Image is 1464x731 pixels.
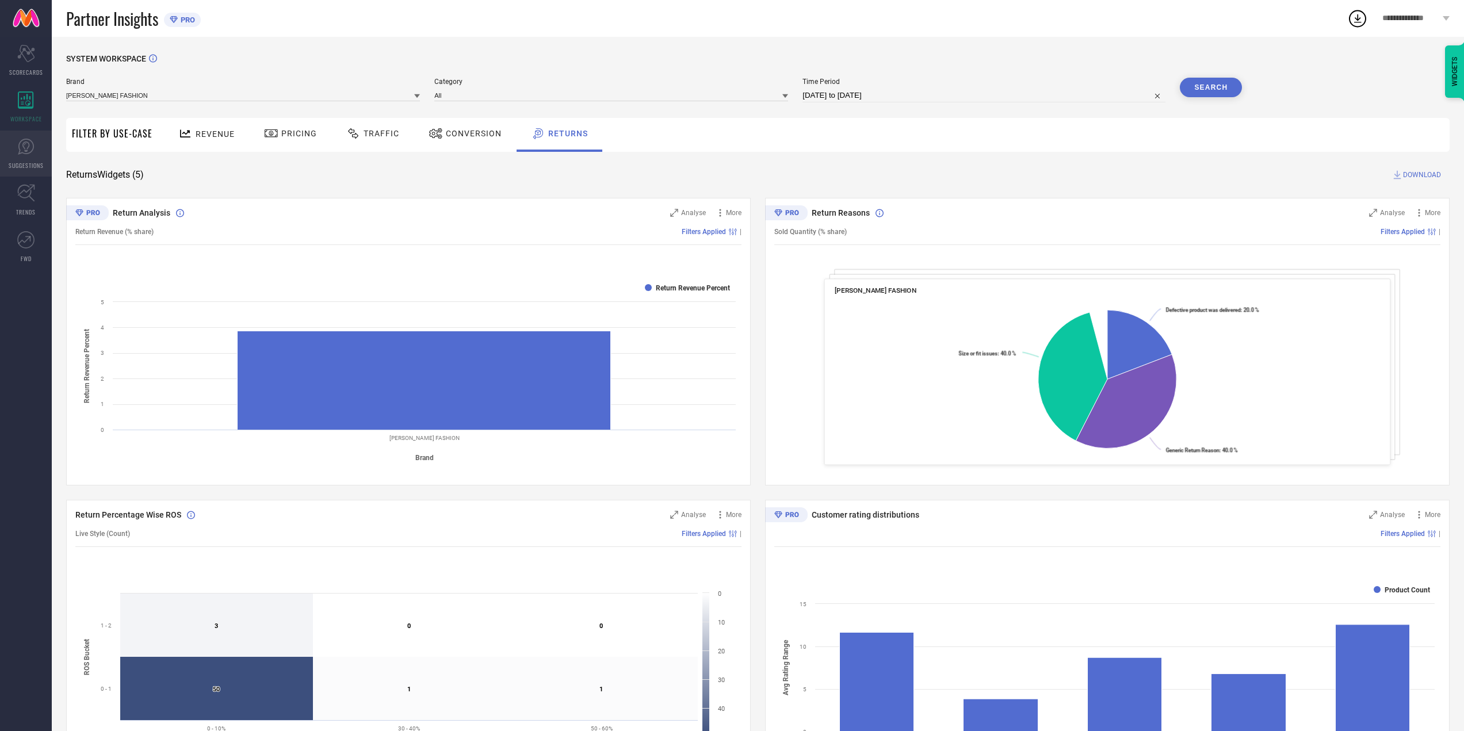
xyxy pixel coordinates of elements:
[1381,530,1425,538] span: Filters Applied
[656,284,730,292] text: Return Revenue Percent
[434,78,788,86] span: Category
[1385,586,1430,594] text: Product Count
[66,78,420,86] span: Brand
[800,644,806,650] text: 10
[101,299,104,305] text: 5
[101,350,104,356] text: 3
[1439,228,1440,236] span: |
[101,622,112,629] text: 1 - 2
[21,254,32,263] span: FWD
[1380,209,1405,217] span: Analyse
[9,68,43,76] span: SCORECARDS
[83,638,91,675] tspan: ROS Bucket
[101,686,112,692] text: 0 - 1
[599,686,603,693] text: 1
[812,510,919,519] span: Customer rating distributions
[1165,307,1259,313] text: : 20.0 %
[718,705,725,713] text: 40
[1439,530,1440,538] span: |
[1369,511,1377,519] svg: Zoom
[415,454,434,462] tspan: Brand
[1425,511,1440,519] span: More
[802,89,1165,102] input: Select time period
[740,228,741,236] span: |
[101,427,104,433] text: 0
[83,328,91,403] tspan: Return Revenue Percent
[364,129,399,138] span: Traffic
[66,169,144,181] span: Returns Widgets ( 5 )
[670,209,678,217] svg: Zoom
[196,129,235,139] span: Revenue
[682,530,726,538] span: Filters Applied
[812,208,870,217] span: Return Reasons
[782,640,790,695] tspan: Avg Rating Range
[1380,511,1405,519] span: Analyse
[1165,447,1219,453] tspan: Generic Return Reason
[113,208,170,217] span: Return Analysis
[835,286,917,294] span: [PERSON_NAME] FASHION
[407,686,411,693] text: 1
[446,129,502,138] span: Conversion
[1165,307,1240,313] tspan: Defective product was delivered
[800,601,806,607] text: 15
[72,127,152,140] span: Filter By Use-Case
[407,622,411,630] text: 0
[1369,209,1377,217] svg: Zoom
[726,209,741,217] span: More
[718,676,725,684] text: 30
[101,401,104,407] text: 1
[66,205,109,223] div: Premium
[682,228,726,236] span: Filters Applied
[1165,447,1237,453] text: : 40.0 %
[670,511,678,519] svg: Zoom
[740,530,741,538] span: |
[681,209,706,217] span: Analyse
[75,510,181,519] span: Return Percentage Wise ROS
[178,16,195,24] span: PRO
[66,7,158,30] span: Partner Insights
[1403,169,1441,181] span: DOWNLOAD
[389,435,460,441] text: [PERSON_NAME] FASHION
[213,686,220,693] text: 50
[215,622,218,630] text: 3
[599,622,603,630] text: 0
[803,686,806,692] text: 5
[958,350,997,357] tspan: Size or fit issues
[1347,8,1368,29] div: Open download list
[718,590,721,598] text: 0
[802,78,1165,86] span: Time Period
[9,161,44,170] span: SUGGESTIONS
[765,205,808,223] div: Premium
[1425,209,1440,217] span: More
[718,619,725,626] text: 10
[66,54,146,63] span: SYSTEM WORKSPACE
[16,208,36,216] span: TRENDS
[774,228,847,236] span: Sold Quantity (% share)
[681,511,706,519] span: Analyse
[75,530,130,538] span: Live Style (Count)
[718,648,725,655] text: 20
[101,324,104,331] text: 4
[1180,78,1242,97] button: Search
[10,114,42,123] span: WORKSPACE
[548,129,588,138] span: Returns
[958,350,1016,357] text: : 40.0 %
[1381,228,1425,236] span: Filters Applied
[281,129,317,138] span: Pricing
[101,376,104,382] text: 2
[75,228,154,236] span: Return Revenue (% share)
[726,511,741,519] span: More
[765,507,808,525] div: Premium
